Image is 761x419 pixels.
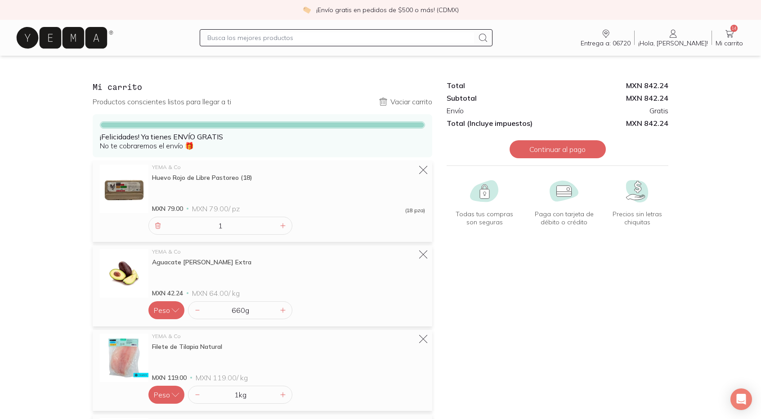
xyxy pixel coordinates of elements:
div: YEMA & Co [152,165,425,170]
div: MXN 842.24 [558,94,668,103]
span: MXN 119.00 [152,373,187,382]
p: Productos conscientes listos para llegar a ti [93,97,231,106]
div: MXN 842.24 [558,81,668,90]
button: Peso [148,386,184,404]
a: Filete de Tilapia Natural [100,334,425,382]
span: MXN 42.24 [152,289,183,298]
a: 14Mi carrito [712,28,747,47]
span: MXN 119.00 / kg [196,373,248,382]
div: 1 kg [203,386,278,403]
div: Total (Incluye impuestos) [447,119,557,128]
p: No te cobraremos el envío 🎁 [100,132,425,150]
img: check [303,6,311,14]
span: MXN 79.00 [152,204,183,213]
div: Total [447,81,557,90]
span: 14 [730,25,738,32]
div: YEMA & Co [152,249,425,254]
span: MXN 64.00 / kg [192,289,240,298]
p: ¡Envío gratis en pedidos de $500 o más! (CDMX) [316,5,459,14]
h3: Mi carrito [93,81,432,93]
span: Mi carrito [716,39,743,47]
span: MXN 79.00 / pz [192,204,240,213]
span: Entrega a: 06720 [581,39,631,47]
a: Entrega a: 06720 [577,28,634,47]
div: Subtotal [447,94,557,103]
a: ¡Hola, [PERSON_NAME]! [635,28,712,47]
div: Huevo Rojo de Libre Pastoreo (18) [152,174,425,182]
div: Open Intercom Messenger [730,388,752,410]
div: YEMA & Co [152,334,425,339]
img: Huevo Rojo de Libre Pastoreo (18) [100,165,148,213]
div: Gratis [558,106,668,115]
span: ¡Hola, [PERSON_NAME]! [638,39,708,47]
div: Filete de Tilapia Natural [152,343,425,351]
span: MXN 842.24 [558,119,668,128]
span: Precios sin letras chiquitas [609,210,665,226]
span: Paga con tarjeta de débito o crédito [526,210,602,226]
span: (18 pza) [405,208,425,213]
p: Vaciar carrito [390,97,432,106]
strong: ¡Felicidades! Ya tienes ENVÍO GRATIS [100,132,223,141]
img: Filete de Tilapia Natural [100,334,148,382]
button: Continuar al pago [510,140,606,158]
span: Todas tus compras son seguras [450,210,519,226]
button: Peso [148,301,184,319]
input: Busca los mejores productos [207,32,474,43]
img: Aguacate Hass Extra [100,249,148,298]
a: Aguacate Hass Extra [100,249,425,298]
a: Huevo Rojo de Libre Pastoreo (18) [100,165,425,213]
div: 660 g [203,302,278,319]
div: Aguacate [PERSON_NAME] Extra [152,258,425,266]
div: Envío [447,106,557,115]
